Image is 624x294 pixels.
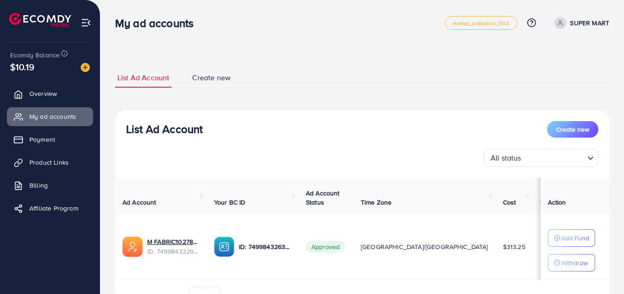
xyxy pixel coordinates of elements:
[29,89,57,98] span: Overview
[7,130,93,149] a: Payment
[503,198,516,207] span: Cost
[453,20,510,26] span: metap_pakistan_002
[548,229,595,247] button: Add Fund
[29,112,76,121] span: My ad accounts
[7,176,93,194] a: Billing
[548,254,595,272] button: Withdraw
[239,241,291,252] p: ID: 7499843263839502337
[192,72,231,83] span: Create new
[214,198,246,207] span: Your BC ID
[122,198,156,207] span: Ad Account
[570,17,609,28] p: SUPER MART
[117,72,169,83] span: List Ad Account
[214,237,234,257] img: ic-ba-acc.ded83a64.svg
[548,198,566,207] span: Action
[10,60,34,73] span: $10.19
[10,50,60,60] span: Ecomdy Balance
[445,16,518,30] a: metap_pakistan_002
[561,233,589,244] p: Add Fund
[547,121,598,138] button: Create new
[81,17,91,28] img: menu
[29,135,55,144] span: Payment
[7,153,93,172] a: Product Links
[361,198,392,207] span: Time Zone
[551,17,609,29] a: SUPER MART
[7,84,93,103] a: Overview
[147,237,199,256] div: <span class='underline'>M FABRIC1027841_MEEZAN_1746193384004</span></br>7499843229932601362
[29,158,69,167] span: Product Links
[81,63,90,72] img: image
[524,150,584,165] input: Search for option
[9,13,71,27] img: logo
[147,247,199,256] span: ID: 7499843229932601362
[7,199,93,217] a: Affiliate Program
[561,257,588,268] p: Withdraw
[484,149,598,167] div: Search for option
[7,107,93,126] a: My ad accounts
[489,151,523,165] span: All status
[556,125,589,134] span: Create new
[115,17,201,30] h3: My ad accounts
[147,237,199,246] a: M FABRIC1027841_MEEZAN_1746193384004
[29,204,78,213] span: Affiliate Program
[306,189,340,207] span: Ad Account Status
[361,242,488,251] span: [GEOGRAPHIC_DATA]/[GEOGRAPHIC_DATA]
[126,122,203,136] h3: List Ad Account
[503,242,525,251] span: $313.25
[306,241,345,253] span: Approved
[122,237,143,257] img: ic-ads-acc.e4c84228.svg
[29,181,48,190] span: Billing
